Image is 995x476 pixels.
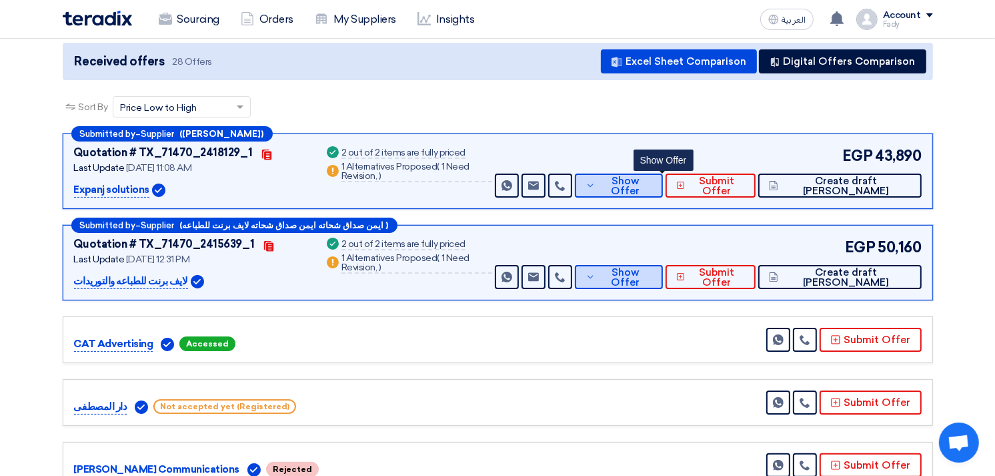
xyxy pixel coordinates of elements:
[80,130,136,138] span: Submitted by
[883,21,933,28] div: Fady
[74,399,127,415] p: دار المصطفى
[820,328,922,352] button: Submit Offer
[141,221,175,230] span: Supplier
[180,221,389,230] b: (ايمن صداق شحاته ايمن صداق شحاته لايف برنت للطباعه )
[601,49,757,73] button: Excel Sheet Comparison
[152,184,165,197] img: Verified Account
[760,9,814,30] button: العربية
[599,176,652,196] span: Show Offer
[575,265,663,289] button: Show Offer
[666,174,756,198] button: Submit Offer
[782,176,910,196] span: Create draft [PERSON_NAME]
[126,254,190,265] span: [DATE] 12:31 PM
[135,401,148,414] img: Verified Account
[575,174,663,198] button: Show Offer
[856,9,878,30] img: profile_test.png
[75,53,165,71] span: Received offers
[379,262,381,273] span: )
[883,10,921,21] div: Account
[153,399,296,414] span: Not accepted yet (Registered)
[74,182,149,198] p: Expanj solutions
[407,5,485,34] a: Insights
[341,162,492,182] div: 1 Alternatives Proposed
[74,254,125,265] span: Last Update
[304,5,407,34] a: My Suppliers
[820,391,922,415] button: Submit Offer
[758,174,921,198] button: Create draft [PERSON_NAME]
[759,49,926,73] button: Digital Offers Comparison
[230,5,304,34] a: Orders
[688,176,745,196] span: Submit Offer
[842,145,873,167] span: EGP
[341,240,465,250] div: 2 out of 2 items are fully priced
[437,161,440,172] span: (
[634,150,694,171] div: Show Offer
[782,268,910,288] span: Create draft [PERSON_NAME]
[379,170,381,182] span: )
[148,5,230,34] a: Sourcing
[878,236,921,258] span: 50,160
[74,274,188,290] p: لايف برنت للطباعه والتوريدات
[341,254,492,274] div: 1 Alternatives Proposed
[782,15,806,25] span: العربية
[71,126,273,142] div: –
[341,148,465,159] div: 2 out of 2 items are fully priced
[74,162,125,174] span: Last Update
[80,221,136,230] span: Submitted by
[141,130,175,138] span: Supplier
[666,265,756,289] button: Submit Offer
[172,55,212,68] span: 28 Offers
[63,11,132,26] img: Teradix logo
[939,423,979,463] div: Open chat
[341,161,469,182] span: 1 Need Revision,
[120,101,197,115] span: Price Low to High
[74,145,253,161] div: Quotation # TX_71470_2418129_1
[437,252,440,264] span: (
[74,336,153,352] p: CAT Advertising
[74,236,255,252] div: Quotation # TX_71470_2415639_1
[845,236,876,258] span: EGP
[71,218,397,233] div: –
[341,252,469,273] span: 1 Need Revision,
[599,268,652,288] span: Show Offer
[161,338,174,351] img: Verified Account
[758,265,921,289] button: Create draft [PERSON_NAME]
[79,100,108,114] span: Sort By
[688,268,745,288] span: Submit Offer
[126,162,192,174] span: [DATE] 11:08 AM
[875,145,921,167] span: 43,890
[191,275,204,288] img: Verified Account
[179,336,235,351] span: Accessed
[180,130,264,138] b: ([PERSON_NAME])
